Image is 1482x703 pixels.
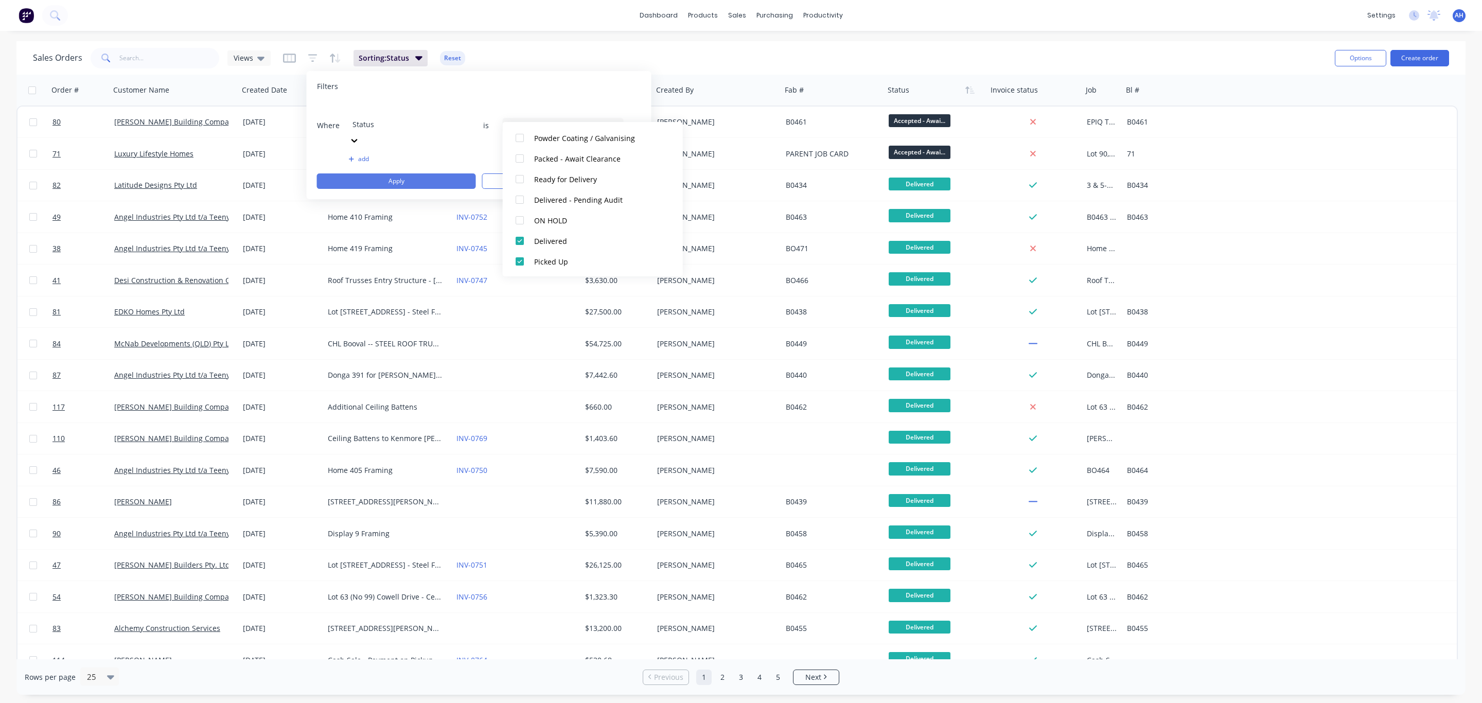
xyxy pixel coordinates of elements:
[354,50,428,66] button: Sorting:Status
[534,256,658,267] div: Picked Up
[889,557,950,570] span: Delivered
[114,433,262,443] a: [PERSON_NAME] Building Company Pty Ltd
[585,592,646,602] div: $1,323.30
[243,212,320,222] div: [DATE]
[534,133,658,144] div: Powder Coating / Galvanising
[52,265,114,296] a: 41
[328,243,442,254] div: Home 419 Framing
[1087,243,1117,254] div: Home 419 Framing
[696,670,712,685] a: Page 1 is your current page
[52,465,61,476] span: 46
[114,370,272,380] a: Angel Industries Pty Ltd t/a Teeny Tiny Homes
[585,402,646,412] div: $660.00
[752,670,767,685] a: Page 4
[1087,623,1117,634] div: [STREET_ADDRESS][PERSON_NAME] - Roof Trusses (Rev 2)
[657,243,771,254] div: [PERSON_NAME]
[1087,433,1117,444] div: [PERSON_NAME] Job 3016 Ceiling Battens to [GEOGRAPHIC_DATA]
[114,339,236,348] a: McNab Developments (QLD) Pty Ltd
[1362,8,1401,23] div: settings
[1127,339,1217,349] div: B0449
[52,275,61,286] span: 41
[1127,180,1217,190] div: B0434
[114,149,193,159] a: Luxury Lifestyle Homes
[889,114,950,127] span: Accepted - Awai...
[1455,11,1463,20] span: AH
[52,529,61,539] span: 90
[1127,497,1217,507] div: B0439
[657,560,771,570] div: [PERSON_NAME]
[328,212,442,222] div: Home 410 Framing
[51,85,79,95] div: Order #
[585,275,646,286] div: $3,630.00
[234,52,253,63] span: Views
[243,560,320,570] div: [DATE]
[359,53,409,63] span: Sorting: Status
[243,497,320,507] div: [DATE]
[1087,339,1117,349] div: CHL Booval -- STEEL ROOF TRUSSES - Rev 4
[503,210,683,231] button: ON HOLD
[657,529,771,539] div: [PERSON_NAME]
[328,592,442,602] div: Lot 63 (No 99) Cowell Drive - Ceiling Battens
[328,402,442,412] div: Additional Ceiling Battens
[1390,50,1449,66] button: Create order
[328,339,442,349] div: CHL Booval -- STEEL ROOF TRUSSES - Rev 4
[585,465,646,476] div: $7,590.00
[19,8,34,23] img: Factory
[1087,307,1117,317] div: Lot [STREET_ADDRESS] - Steel Framing - Rev 2
[889,652,950,665] span: Delivered
[503,231,683,251] button: Delivered
[657,180,771,190] div: [PERSON_NAME]
[786,149,876,159] div: PARENT JOB CARD
[1127,370,1217,380] div: B0440
[889,621,950,634] span: Delivered
[657,592,771,602] div: [PERSON_NAME]
[52,339,61,349] span: 84
[888,85,909,95] div: Status
[657,433,771,444] div: [PERSON_NAME]
[534,195,658,205] div: Delivered - Pending Audit
[114,592,262,602] a: [PERSON_NAME] Building Company Pty Ltd
[1087,212,1117,222] div: B0463 - Home 410 Framing
[52,202,114,233] a: 49
[456,243,487,253] a: INV-0745
[456,655,487,665] a: INV-0764
[534,236,658,247] div: Delivered
[786,560,876,570] div: B0465
[657,655,771,665] div: [PERSON_NAME]
[503,128,683,148] button: Powder Coating / Galvanising
[786,370,876,380] div: B0440
[786,623,876,634] div: B0455
[52,370,61,380] span: 87
[534,153,658,164] div: Packed - Await Clearance
[534,215,658,226] div: ON HOLD
[1087,402,1117,412] div: Lot 63 (No 99) Cowell Drive - Ceiling Battens
[889,494,950,507] span: Delivered
[1127,307,1217,317] div: B0438
[119,48,220,68] input: Search...
[456,212,487,222] a: INV-0752
[243,655,320,665] div: [DATE]
[114,180,197,190] a: Latitude Designs Pty Ltd
[1127,212,1217,222] div: B0463
[52,328,114,359] a: 84
[585,433,646,444] div: $1,403.60
[52,296,114,327] a: 81
[657,117,771,127] div: [PERSON_NAME]
[786,180,876,190] div: B0434
[1127,623,1217,634] div: B0455
[889,525,950,538] span: Delivered
[657,339,771,349] div: [PERSON_NAME]
[503,189,683,210] button: Delivered - Pending Audit
[786,592,876,602] div: B0462
[534,174,658,185] div: Ready for Delivery
[786,307,876,317] div: B0438
[889,241,950,254] span: Delivered
[114,465,272,475] a: Angel Industries Pty Ltd t/a Teeny Tiny Homes
[503,148,683,169] button: Packed - Await Clearance
[456,560,487,570] a: INV-0751
[657,623,771,634] div: [PERSON_NAME]
[1087,370,1117,380] div: Donga 391 for [PERSON_NAME] & [PERSON_NAME]
[1087,149,1117,159] div: Lot 90, #[GEOGRAPHIC_DATA], Holland Park - Steel Framing + Installation - Rev 3
[1087,180,1117,190] div: 3 & 5-7 Enterprise Place, Yatala - Light Weight Steel Framing - Supply and Install
[889,367,950,380] span: Delivered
